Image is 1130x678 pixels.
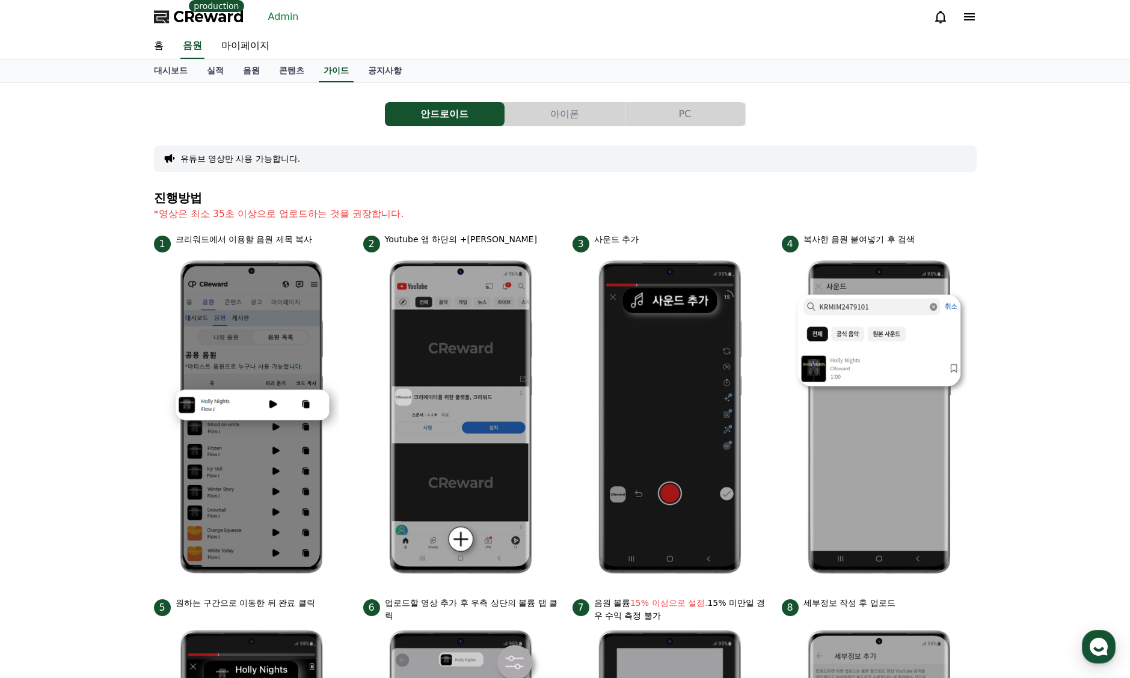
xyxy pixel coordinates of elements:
[625,102,745,126] button: PC
[233,60,269,82] a: 음원
[176,233,313,246] p: 크리워드에서 이용할 음원 제목 복사
[154,7,244,26] a: CReward
[594,597,767,622] p: 음원 볼륨 15% 미만일 경우 수익 측정 불가
[4,381,79,411] a: 홈
[363,599,380,616] span: 6
[505,102,625,126] button: 아이폰
[269,60,314,82] a: 콘텐츠
[358,60,411,82] a: 공지사항
[79,381,155,411] a: 대화
[212,34,279,59] a: 마이페이지
[155,381,231,411] a: 설정
[803,597,895,609] p: 세부정보 작성 후 업로드
[791,252,967,582] img: 4.png
[263,7,304,26] a: Admin
[803,233,915,246] p: 복사한 음원 붙여넣기 후 검색
[180,34,204,59] a: 음원
[582,252,758,582] img: 3.png
[373,252,548,582] img: 2.png
[110,400,124,409] span: 대화
[180,153,301,165] button: 유튜브 영상만 사용 가능합니다.
[38,399,45,409] span: 홈
[573,599,589,616] span: 7
[154,207,977,221] p: *영상은 최소 35초 이상으로 업로드하는 것을 권장합니다.
[385,102,505,126] button: 안드로이드
[144,60,197,82] a: 대시보드
[173,7,244,26] span: CReward
[385,233,537,246] p: Youtube 앱 하단의 +[PERSON_NAME]
[363,236,380,252] span: 2
[197,60,233,82] a: 실적
[782,599,799,616] span: 8
[186,399,200,409] span: 설정
[319,60,354,82] a: 가이드
[154,236,171,252] span: 1
[154,599,171,616] span: 5
[164,252,339,582] img: 1.png
[630,598,707,608] bold: 15% 이상으로 설정.
[782,236,799,252] span: 4
[573,236,589,252] span: 3
[594,233,639,246] p: 사운드 추가
[144,34,173,59] a: 홈
[176,597,315,609] p: 원하는 구간으로 이동한 뒤 완료 클릭
[154,191,977,204] h4: 진행방법
[385,597,558,622] p: 업로드할 영상 추가 후 우측 상단의 볼륨 탭 클릭
[625,102,746,126] a: PC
